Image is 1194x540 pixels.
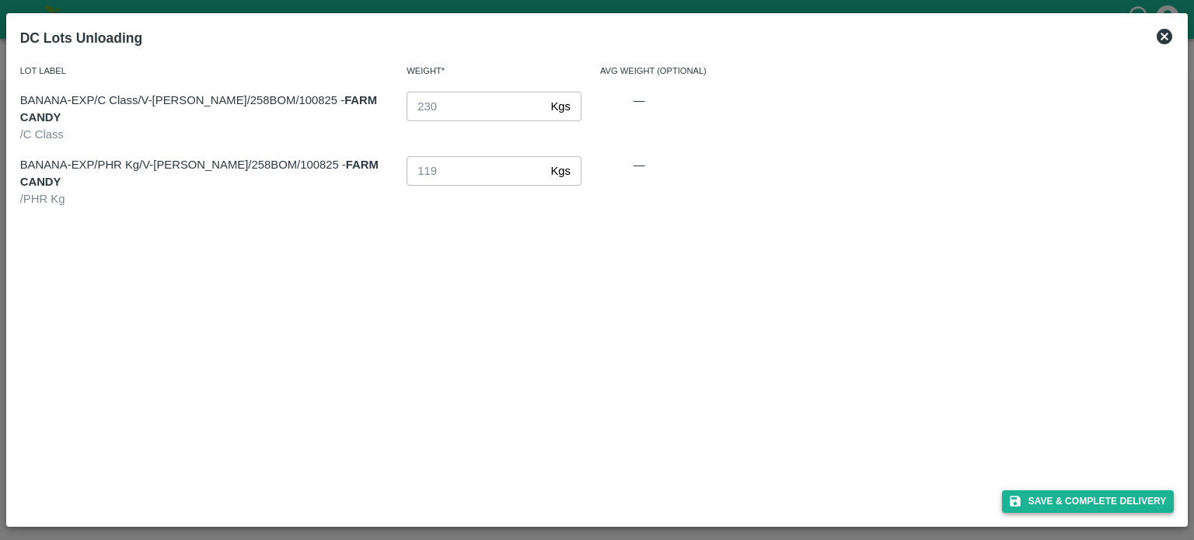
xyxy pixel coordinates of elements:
[550,162,571,179] p: Kgs
[20,92,389,127] p: BANANA-EXP/C Class/V-[PERSON_NAME]/258BOM/100825 -
[20,159,379,188] strong: FARM CANDY
[20,156,389,191] p: BANANA-EXP/PHR Kg/V-[PERSON_NAME]/258BOM/100825 -
[20,30,142,46] b: DC Lots Unloading
[581,138,678,208] div: —
[20,190,389,207] div: / PHR Kg
[550,98,571,115] p: Kgs
[20,94,378,124] strong: FARM CANDY
[1002,490,1175,513] button: Save & Complete Delivery
[581,73,678,144] div: —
